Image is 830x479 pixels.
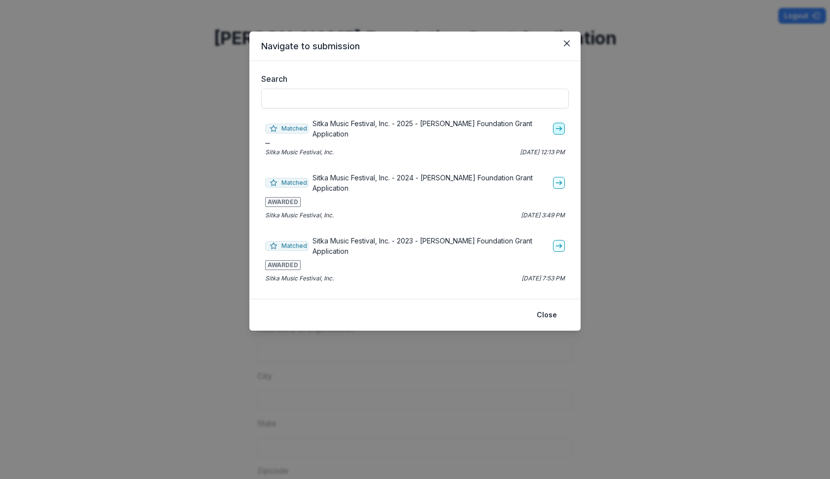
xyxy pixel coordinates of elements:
[261,73,563,85] label: Search
[553,240,565,252] a: go-to
[520,148,565,157] p: [DATE] 12:13 PM
[312,236,549,256] p: Sitka Music Festival, Inc. - 2023 - [PERSON_NAME] Foundation Grant Application
[312,172,549,193] p: Sitka Music Festival, Inc. - 2024 - [PERSON_NAME] Foundation Grant Application
[265,178,309,188] span: Matched
[265,274,334,283] p: Sitka Music Festival, Inc.
[265,260,301,270] span: AWARDED
[559,35,575,51] button: Close
[265,197,301,207] span: AWARDED
[249,32,581,61] header: Navigate to submission
[553,177,565,189] a: go-to
[265,148,334,157] p: Sitka Music Festival, Inc.
[553,123,565,135] a: go-to
[521,274,565,283] p: [DATE] 7:53 PM
[265,124,309,134] span: Matched
[521,211,565,220] p: [DATE] 3:49 PM
[265,211,334,220] p: Sitka Music Festival, Inc.
[312,118,549,139] p: Sitka Music Festival, Inc. - 2025 - [PERSON_NAME] Foundation Grant Application
[265,241,309,251] span: Matched
[531,307,563,323] button: Close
